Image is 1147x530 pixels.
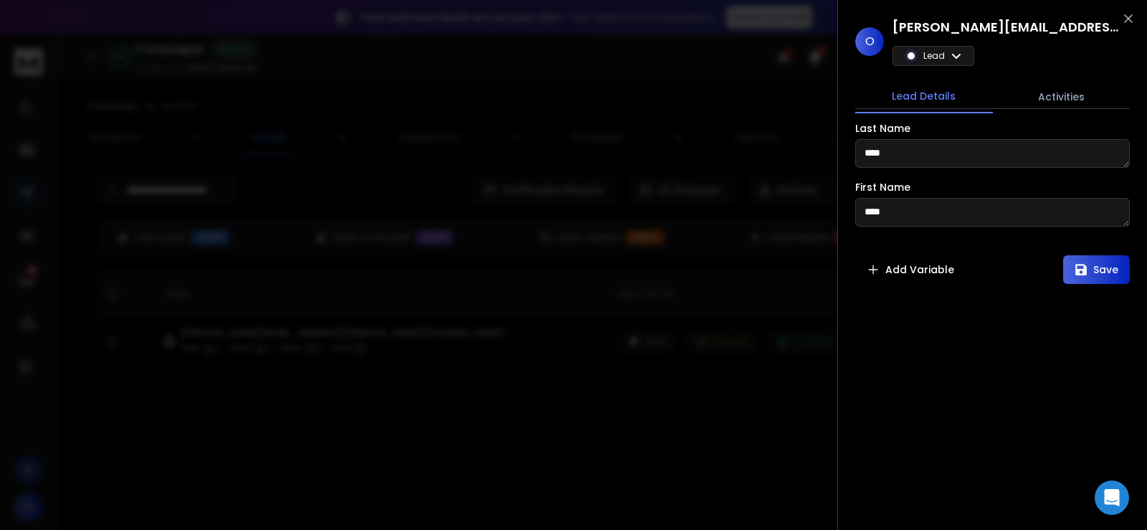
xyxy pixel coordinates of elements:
button: Add Variable [855,255,966,284]
div: Open Intercom Messenger [1095,481,1129,515]
p: Lead [923,50,945,62]
h1: [PERSON_NAME][EMAIL_ADDRESS][PERSON_NAME][DOMAIN_NAME] [893,17,1122,37]
span: O [855,27,884,56]
label: Last Name [855,123,910,133]
button: Lead Details [855,80,993,113]
label: First Name [855,182,910,192]
button: Save [1063,255,1130,284]
button: Activities [993,81,1131,113]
